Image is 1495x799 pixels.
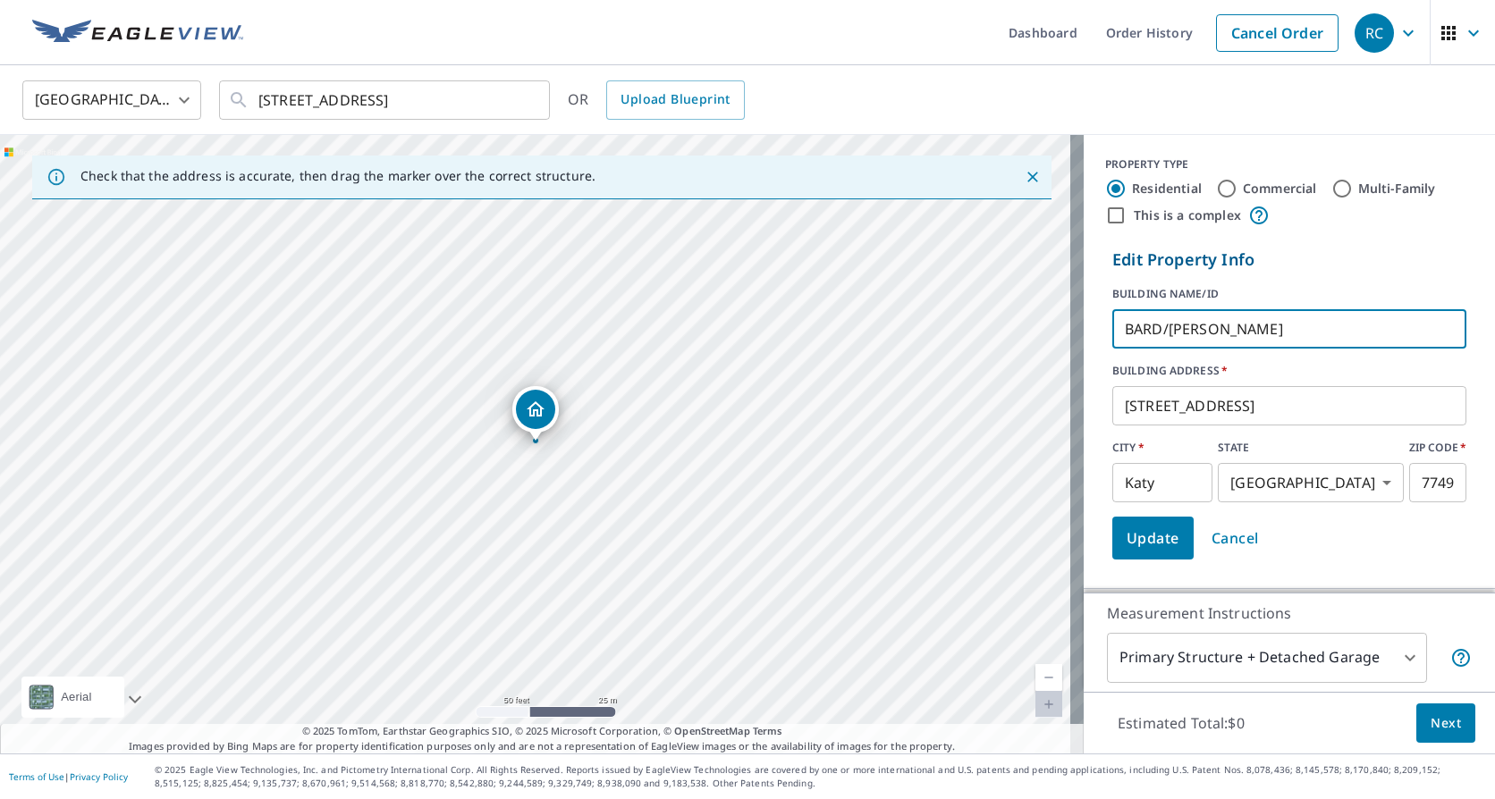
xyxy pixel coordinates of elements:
label: Residential [1132,180,1202,198]
label: BUILDING NAME/ID [1112,286,1466,302]
span: Next [1431,712,1461,735]
span: Your report will include the primary structure and a detached garage if one exists. [1450,647,1472,669]
div: OR [568,80,745,120]
button: Cancel [1197,517,1273,559]
span: Update [1127,526,1179,551]
label: Multi-Family [1358,180,1436,198]
div: Primary Structure + Detached Garage [1107,633,1427,683]
label: STATE [1218,440,1404,456]
a: Privacy Policy [70,770,128,783]
p: © 2025 Eagle View Technologies, Inc. and Pictometry International Corp. All Rights Reserved. Repo... [155,763,1486,790]
a: Upload Blueprint [606,80,744,120]
span: Cancel [1212,526,1259,551]
a: Cancel Order [1216,14,1339,52]
button: Next [1416,703,1475,744]
em: [GEOGRAPHIC_DATA] [1230,475,1375,492]
label: ZIP CODE [1409,440,1466,456]
p: Measurement Instructions [1107,602,1472,624]
a: Current Level 19, Zoom In Disabled [1035,691,1062,718]
span: © 2025 TomTom, Earthstar Geographics SIO, © 2025 Microsoft Corporation, © [302,724,782,739]
input: Search by address or latitude-longitude [258,75,513,125]
div: [GEOGRAPHIC_DATA] [22,75,201,125]
label: Commercial [1243,180,1317,198]
div: Dropped pin, building 1, Residential property, 3642 Rocky Ledge Ln Katy, TX 77494 [512,386,559,442]
div: PROPERTY TYPE [1105,156,1474,172]
button: Close [1021,165,1044,189]
div: [GEOGRAPHIC_DATA] [1218,463,1404,502]
label: BUILDING ADDRESS [1112,363,1466,379]
a: Terms [753,724,782,737]
label: This is a complex [1134,206,1241,224]
p: Estimated Total: $0 [1103,703,1259,743]
div: RC [1355,13,1394,53]
button: Update [1112,517,1194,559]
p: | [9,771,128,782]
div: Aerial [21,677,124,718]
div: Aerial [61,684,115,711]
a: Terms of Use [9,770,64,783]
label: CITY [1112,440,1212,456]
a: OpenStreetMap [674,724,749,737]
p: Check that the address is accurate, then drag the marker over the correct structure. [80,168,595,184]
a: Current Level 19, Zoom Out [1035,664,1062,691]
span: Upload Blueprint [621,88,730,111]
img: EV Logo [32,20,243,46]
p: Edit Property Info [1112,248,1466,272]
